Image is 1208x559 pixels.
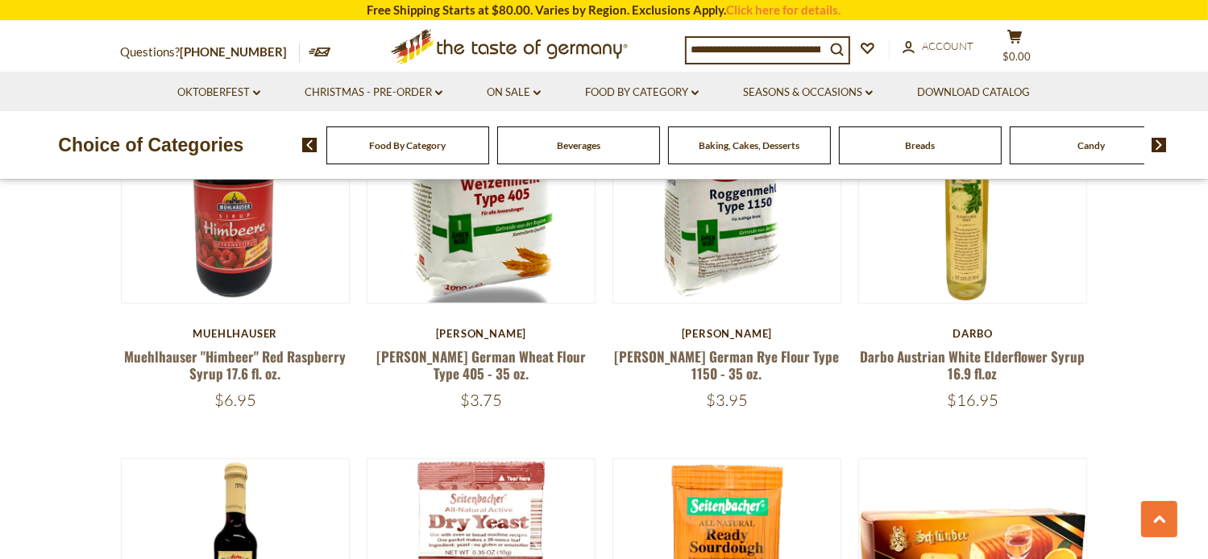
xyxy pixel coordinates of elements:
[861,346,1086,383] a: Darbo Austrian White Elderflower Syrup 16.9 fl.oz
[302,138,318,152] img: previous arrow
[376,346,586,383] a: [PERSON_NAME] German Wheat Flour Type 405 - 35 oz.
[121,42,300,63] p: Questions?
[699,139,799,151] a: Baking, Cakes, Desserts
[706,390,748,410] span: $3.95
[121,327,351,340] div: Muehlhauser
[124,346,346,383] a: Muehlhauser "Himbeer" Red Raspberry Syrup 17.6 fl. oz.
[917,84,1030,101] a: Download Catalog
[177,84,260,101] a: Oktoberfest
[743,84,873,101] a: Seasons & Occasions
[612,327,842,340] div: [PERSON_NAME]
[923,39,974,52] span: Account
[122,75,350,303] img: Muehlhauser "Himbeer" Red Raspberry Syrup 17.6 fl. oz.
[859,75,1087,303] img: Darbo Austrian White Elderflower Syrup 16.9 fl.oz
[858,327,1088,340] div: Darbo
[557,139,600,151] a: Beverages
[947,390,998,410] span: $16.95
[727,2,841,17] a: Click here for details.
[991,29,1040,69] button: $0.00
[1152,138,1167,152] img: next arrow
[903,38,974,56] a: Account
[367,75,596,303] img: Kathi German Wheat Flour Type 405 - 35 oz.
[460,390,502,410] span: $3.75
[369,139,446,151] a: Food By Category
[615,346,840,383] a: [PERSON_NAME] German Rye Flour Type 1150 - 35 oz.
[905,139,935,151] a: Breads
[305,84,442,101] a: Christmas - PRE-ORDER
[214,390,256,410] span: $6.95
[1077,139,1105,151] a: Candy
[487,84,541,101] a: On Sale
[181,44,288,59] a: [PHONE_NUMBER]
[613,75,841,303] img: Kathi German Rye Flour Type 1150 - 35 oz.
[585,84,699,101] a: Food By Category
[367,327,596,340] div: [PERSON_NAME]
[1003,50,1031,63] span: $0.00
